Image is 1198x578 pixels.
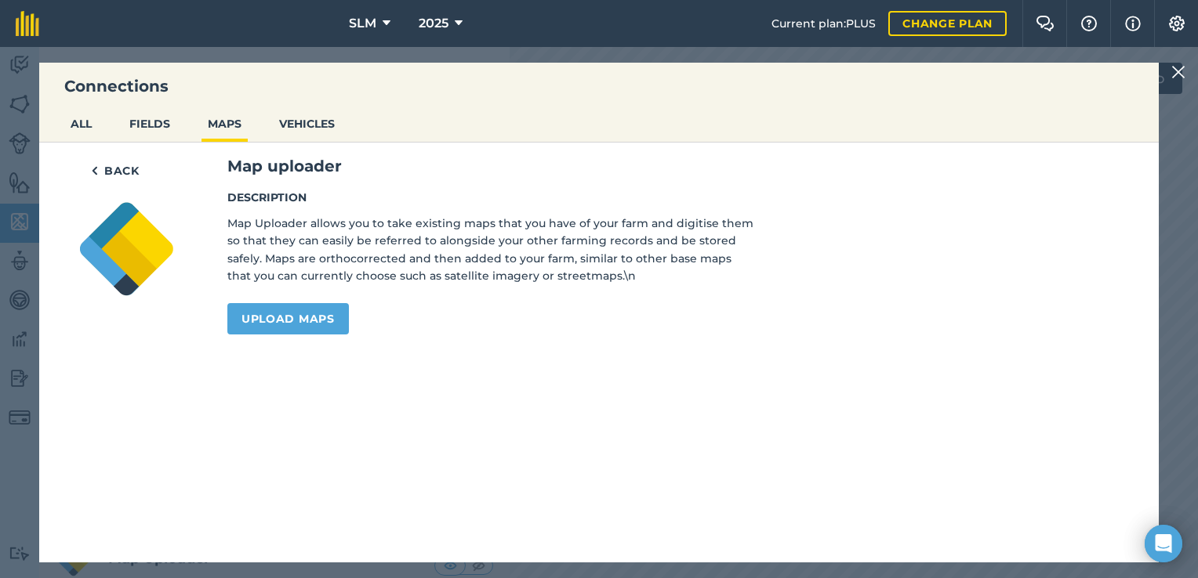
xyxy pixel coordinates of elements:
a: Upload maps [227,303,349,334]
button: VEHICLES [273,109,341,139]
img: A question mark icon [1080,16,1098,31]
div: Open Intercom Messenger [1145,525,1182,562]
h4: Description [227,189,754,206]
h3: Connections [39,75,1159,97]
img: svg+xml;base64,PHN2ZyB4bWxucz0iaHR0cDovL3d3dy53My5vcmcvMjAwMC9zdmciIHdpZHRoPSIxNyIgaGVpZ2h0PSIxNy... [1125,14,1141,33]
span: Current plan : PLUS [771,15,876,32]
button: ALL [64,109,98,139]
p: Map Uploader allows you to take existing maps that you have of your farm and digitise them so tha... [227,215,754,285]
img: fieldmargin Logo [16,11,39,36]
a: Change plan [888,11,1007,36]
img: Map uploader logo [77,199,177,299]
img: A cog icon [1167,16,1186,31]
img: svg+xml;base64,PHN2ZyB4bWxucz0iaHR0cDovL3d3dy53My5vcmcvMjAwMC9zdmciIHdpZHRoPSIyMiIgaGVpZ2h0PSIzMC... [1171,63,1185,81]
span: 2025 [419,14,448,33]
img: Two speech bubbles overlapping with the left bubble in the forefront [1036,16,1055,31]
button: Back [77,155,154,186]
h3: Map uploader [227,155,1121,177]
button: MAPS [201,109,248,139]
span: SLM [349,14,376,33]
button: FIELDS [123,109,176,139]
img: svg+xml;base64,PHN2ZyB4bWxucz0iaHR0cDovL3d3dy53My5vcmcvMjAwMC9zdmciIHdpZHRoPSI5IiBoZWlnaHQ9IjI0Ii... [91,161,98,180]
